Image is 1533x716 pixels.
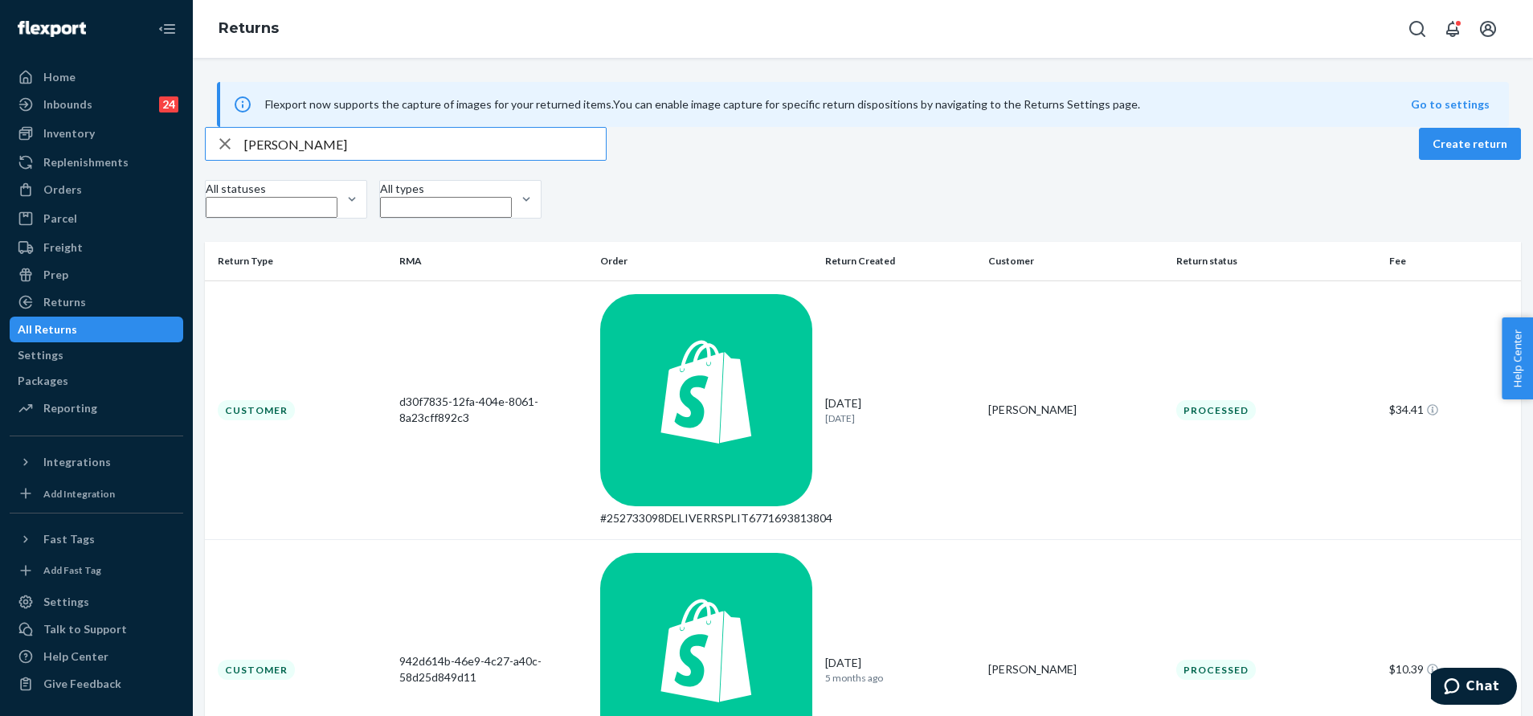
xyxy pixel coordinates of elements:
th: Customer [982,242,1170,280]
div: Fast Tags [43,531,95,547]
a: All Returns [10,317,183,342]
div: Inventory [43,125,95,141]
div: Reporting [43,400,97,416]
button: Open notifications [1437,13,1469,45]
img: Flexport logo [18,21,86,37]
a: Returns [219,19,279,37]
th: Return Created [819,242,982,280]
th: RMA [393,242,594,280]
button: Open Search Box [1401,13,1433,45]
p: [DATE] [825,411,975,425]
div: Packages [18,373,68,389]
div: All types [380,181,512,197]
div: Home [43,69,76,85]
div: Add Fast Tag [43,563,101,577]
div: [DATE] [825,395,975,425]
div: d30f7835-12fa-404e-8061-8a23cff892c3 [399,394,587,426]
div: All Returns [18,321,77,338]
div: Processed [1176,660,1256,680]
a: Inventory [10,121,183,146]
div: Settings [43,594,89,610]
ol: breadcrumbs [206,6,292,52]
a: Parcel [10,206,183,231]
a: Reporting [10,395,183,421]
div: All statuses [206,181,337,197]
a: Settings [10,342,183,368]
th: Order [594,242,820,280]
a: Inbounds24 [10,92,183,117]
div: Integrations [43,454,111,470]
a: Home [10,64,183,90]
div: Add Integration [43,487,115,501]
div: Returns [43,294,86,310]
a: Packages [10,368,183,394]
th: Return status [1170,242,1383,280]
td: $34.41 [1383,280,1521,540]
span: Flexport now supports the capture of images for your returned items. [265,97,613,111]
a: Add Fast Tag [10,558,183,583]
a: Freight [10,235,183,260]
button: Talk to Support [10,616,183,642]
a: Prep [10,262,183,288]
div: #252733098DELIVERRSPLIT6771693813804 [600,510,813,526]
button: Close Navigation [151,13,183,45]
div: Inbounds [43,96,92,113]
a: Orders [10,177,183,203]
div: Give Feedback [43,676,121,692]
div: [PERSON_NAME] [988,661,1163,677]
th: Fee [1383,242,1521,280]
p: 5 months ago [825,671,975,685]
button: Integrations [10,449,183,475]
iframe: Opens a widget where you can chat to one of our agents [1431,668,1517,708]
div: Customer [218,400,295,420]
div: Processed [1176,400,1256,420]
th: Return Type [205,242,393,280]
a: Add Integration [10,481,183,506]
div: Talk to Support [43,621,127,637]
div: Freight [43,239,83,256]
button: Open account menu [1472,13,1504,45]
button: Help Center [1502,317,1533,399]
div: Parcel [43,211,77,227]
div: [DATE] [825,655,975,685]
div: Help Center [43,648,108,665]
a: Returns [10,289,183,315]
div: 942d614b-46e9-4c27-a40c-58d25d849d11 [399,653,587,685]
div: Customer [218,660,295,680]
input: Search returns by rma, id, tracking number [244,128,606,160]
div: Replenishments [43,154,129,170]
button: Fast Tags [10,526,183,552]
a: Replenishments [10,149,183,175]
div: Prep [43,267,68,283]
div: Orders [43,182,82,198]
input: All types [380,197,512,218]
span: You can enable image capture for specific return dispositions by navigating to the Returns Settin... [613,97,1140,111]
a: Settings [10,589,183,615]
div: [PERSON_NAME] [988,402,1163,418]
a: Help Center [10,644,183,669]
input: All statuses [206,197,337,218]
div: Settings [18,347,63,363]
button: Create return [1419,128,1521,160]
button: Give Feedback [10,671,183,697]
button: Go to settings [1411,96,1490,113]
div: 24 [159,96,178,113]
